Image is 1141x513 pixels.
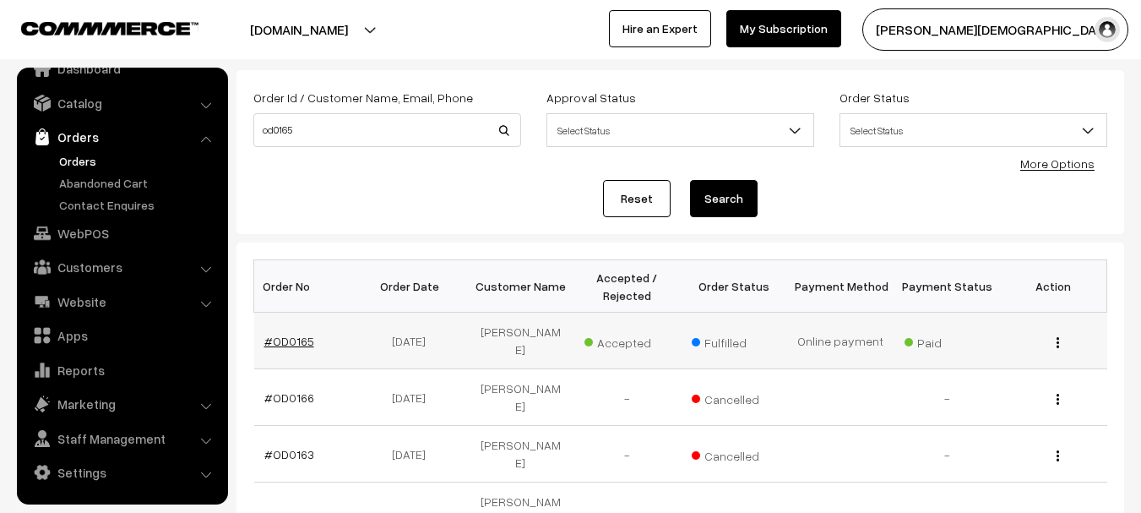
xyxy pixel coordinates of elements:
[253,113,521,147] input: Order Id / Customer Name / Customer Email / Customer Phone
[840,116,1106,145] span: Select Status
[787,313,894,369] td: Online payment
[467,260,573,313] th: Customer Name
[191,8,407,51] button: [DOMAIN_NAME]
[21,287,222,317] a: Website
[21,423,222,454] a: Staff Management
[264,447,314,461] a: #OD0163
[1057,337,1059,348] img: Menu
[264,334,314,348] a: #OD0165
[894,426,1000,483] td: -
[862,8,1128,51] button: [PERSON_NAME][DEMOGRAPHIC_DATA]
[681,260,787,313] th: Order Status
[21,389,222,419] a: Marketing
[55,174,222,192] a: Abandoned Cart
[692,443,776,465] span: Cancelled
[21,252,222,282] a: Customers
[573,426,680,483] td: -
[839,89,910,106] label: Order Status
[787,260,894,313] th: Payment Method
[1020,156,1095,171] a: More Options
[573,369,680,426] td: -
[1057,450,1059,461] img: Menu
[603,180,671,217] a: Reset
[467,426,573,483] td: [PERSON_NAME]
[254,260,361,313] th: Order No
[609,10,711,47] a: Hire an Expert
[1095,17,1120,42] img: user
[547,116,813,145] span: Select Status
[692,330,776,352] span: Fulfilled
[1057,394,1059,405] img: Menu
[21,320,222,351] a: Apps
[55,196,222,214] a: Contact Enquires
[21,88,222,118] a: Catalog
[21,122,222,152] a: Orders
[839,113,1107,147] span: Select Status
[546,89,636,106] label: Approval Status
[21,218,222,248] a: WebPOS
[264,390,314,405] a: #OD0166
[546,113,814,147] span: Select Status
[573,260,680,313] th: Accepted / Rejected
[1000,260,1106,313] th: Action
[692,386,776,408] span: Cancelled
[467,369,573,426] td: [PERSON_NAME]
[21,355,222,385] a: Reports
[894,260,1000,313] th: Payment Status
[726,10,841,47] a: My Subscription
[21,17,169,37] a: COMMMERCE
[21,53,222,84] a: Dashboard
[361,313,467,369] td: [DATE]
[253,89,473,106] label: Order Id / Customer Name, Email, Phone
[361,426,467,483] td: [DATE]
[905,330,989,352] span: Paid
[361,260,467,313] th: Order Date
[467,313,573,369] td: [PERSON_NAME]
[361,369,467,426] td: [DATE]
[21,457,222,488] a: Settings
[584,330,669,352] span: Accepted
[55,152,222,170] a: Orders
[690,180,758,217] button: Search
[21,22,198,35] img: COMMMERCE
[894,369,1000,426] td: -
